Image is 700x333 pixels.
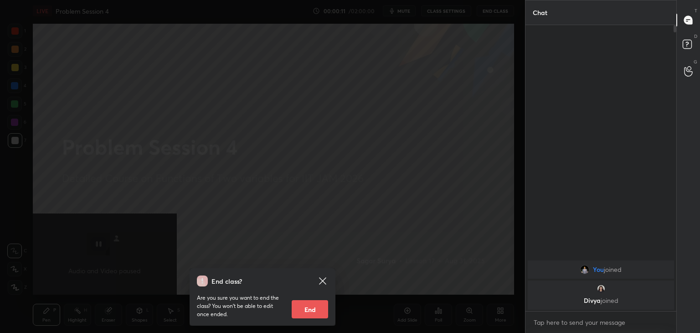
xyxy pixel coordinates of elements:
[211,276,242,286] h4: End class?
[601,296,618,305] span: joined
[197,294,284,318] p: Are you sure you want to end the class? You won’t be able to edit once ended.
[694,58,697,65] p: G
[533,297,669,304] p: Divya
[580,265,589,274] img: 9689d3ed888646769c7969bc1f381e91.jpg
[525,0,555,25] p: Chat
[292,300,328,318] button: End
[597,284,606,293] img: b6848bcfb59f480ea4e416690ef8e146.jpg
[593,266,604,273] span: You
[694,33,697,40] p: D
[525,259,676,312] div: grid
[695,7,697,14] p: T
[604,266,622,273] span: joined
